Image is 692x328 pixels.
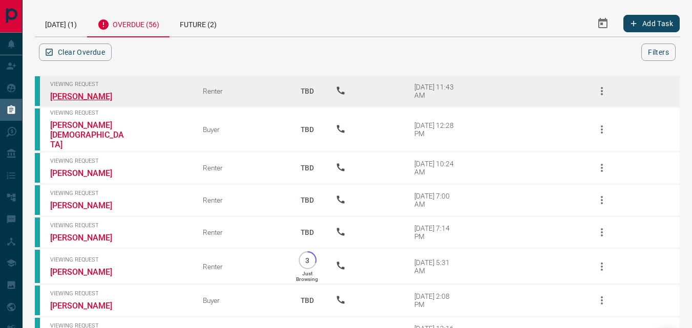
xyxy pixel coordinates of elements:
div: Buyer [203,125,279,134]
div: [DATE] 12:28 PM [414,121,458,138]
div: condos.ca [35,185,40,215]
a: [PERSON_NAME] [50,233,127,243]
div: Renter [203,263,279,271]
div: condos.ca [35,76,40,106]
a: [PERSON_NAME] [50,267,127,277]
p: TBD [295,77,320,105]
div: Buyer [203,296,279,304]
button: Select Date Range [591,11,615,36]
button: Clear Overdue [39,43,112,61]
div: condos.ca [35,217,40,247]
div: condos.ca [35,250,40,283]
button: Filters [641,43,676,61]
div: Renter [203,164,279,172]
p: TBD [295,116,320,143]
div: Renter [203,196,279,204]
span: Viewing Request [50,256,187,263]
span: Viewing Request [50,110,187,116]
span: Viewing Request [50,81,187,88]
div: [DATE] 10:24 AM [414,160,458,176]
p: TBD [295,186,320,214]
div: [DATE] 5:31 AM [414,258,458,275]
div: [DATE] 11:43 AM [414,83,458,99]
div: Overdue (56) [87,10,170,37]
span: Viewing Request [50,158,187,164]
a: [PERSON_NAME][DEMOGRAPHIC_DATA] [50,120,127,149]
span: Viewing Request [50,190,187,196]
p: TBD [295,154,320,182]
div: condos.ca [35,286,40,315]
div: Renter [203,228,279,236]
div: [DATE] 7:14 PM [414,224,458,240]
a: [PERSON_NAME] [50,92,127,101]
p: TBD [295,287,320,314]
a: [PERSON_NAME] [50,301,127,311]
button: Add Task [623,15,680,32]
a: [PERSON_NAME] [50,201,127,210]
p: TBD [295,218,320,246]
p: Just Browsing [296,271,318,282]
div: [DATE] 7:00 AM [414,192,458,208]
span: Viewing Request [50,290,187,297]
p: 3 [304,256,311,264]
div: [DATE] 2:08 PM [414,292,458,309]
div: Renter [203,87,279,95]
div: [DATE] (1) [35,10,87,36]
div: Future (2) [170,10,227,36]
span: Viewing Request [50,222,187,229]
a: [PERSON_NAME] [50,168,127,178]
div: condos.ca [35,153,40,183]
div: condos.ca [35,108,40,150]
